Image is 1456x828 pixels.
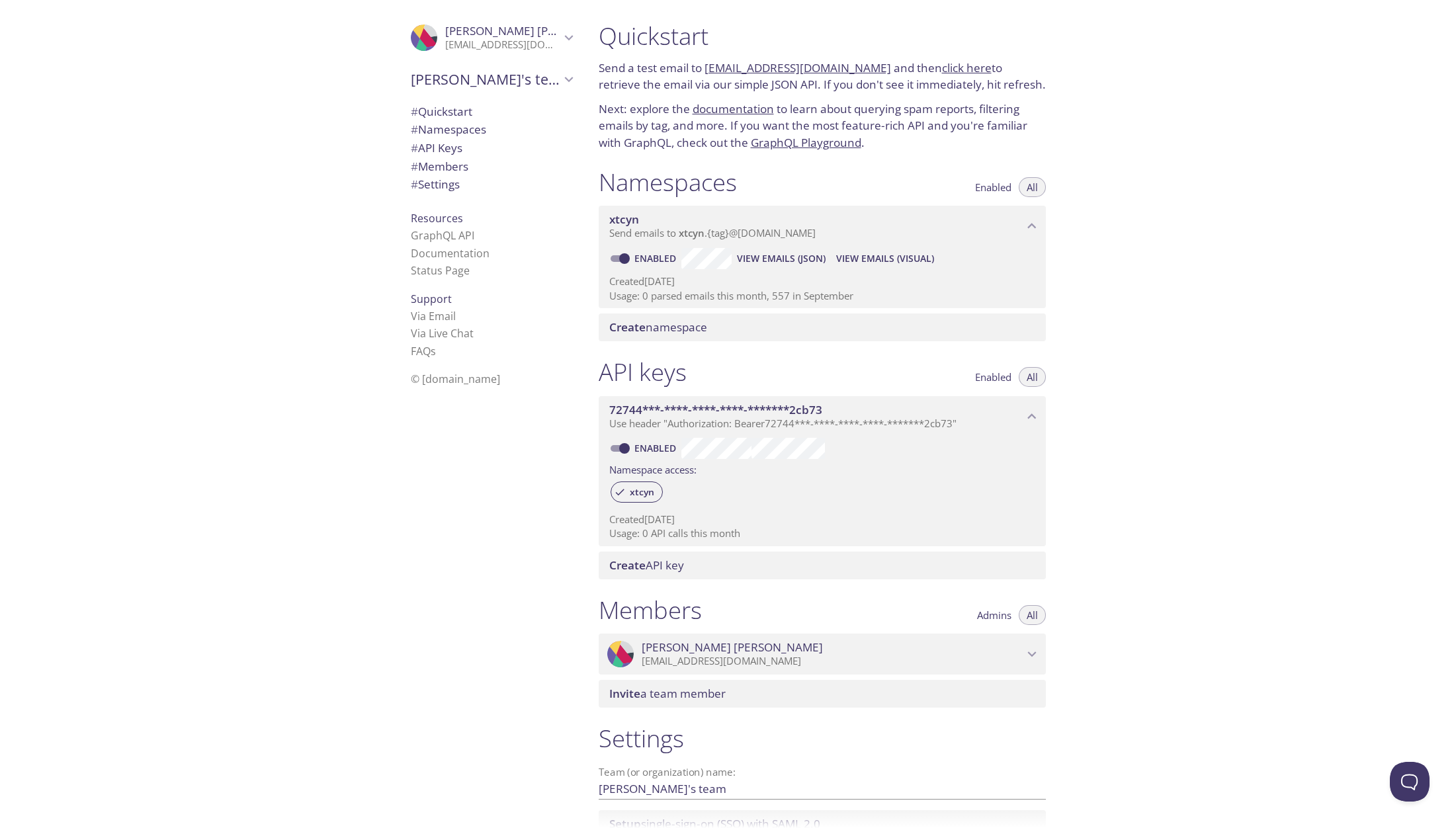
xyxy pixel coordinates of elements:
span: [PERSON_NAME] [PERSON_NAME] [642,640,823,655]
span: xtcyn [622,486,662,498]
span: © [DOMAIN_NAME] [411,372,500,386]
a: Enabled [632,252,681,265]
span: Settings [411,177,460,192]
span: Create [609,319,646,335]
div: Invite a team member [599,680,1046,708]
div: xtcyn namespace [599,206,1046,247]
a: Documentation [411,246,490,261]
label: Namespace access: [609,459,697,478]
div: API Keys [400,139,583,157]
p: Created [DATE] [609,274,1035,288]
span: API key [609,558,684,573]
button: Enabled [967,177,1019,197]
span: # [411,122,418,137]
div: Create API Key [599,552,1046,579]
a: Status Page [411,263,470,278]
span: [PERSON_NAME] [PERSON_NAME] [445,23,626,38]
p: [EMAIL_ADDRESS][DOMAIN_NAME] [445,38,560,52]
div: Dave's team [400,62,583,97]
span: Quickstart [411,104,472,119]
span: Invite [609,686,640,701]
div: Create namespace [599,313,1046,341]
a: GraphQL Playground [751,135,861,150]
div: Dave Roberts [400,16,583,60]
p: [EMAIL_ADDRESS][DOMAIN_NAME] [642,655,1023,668]
span: Support [411,292,452,306]
p: Usage: 0 parsed emails this month, 557 in September [609,289,1035,303]
a: Enabled [632,442,681,454]
span: # [411,140,418,155]
a: GraphQL API [411,228,474,243]
a: documentation [693,101,774,116]
span: Resources [411,211,463,226]
p: Created [DATE] [609,513,1035,526]
div: Team Settings [400,175,583,194]
span: Create [609,558,646,573]
span: View Emails (Visual) [836,251,934,267]
div: Dave Roberts [599,634,1046,675]
span: # [411,104,418,119]
span: xtcyn [679,226,705,239]
a: Via Email [411,309,456,323]
button: All [1019,367,1046,387]
button: All [1019,605,1046,625]
span: # [411,159,418,174]
span: View Emails (JSON) [737,251,826,267]
h1: Members [599,595,702,625]
a: [EMAIL_ADDRESS][DOMAIN_NAME] [705,60,891,75]
p: Usage: 0 API calls this month [609,526,1035,540]
h1: Quickstart [599,21,1046,51]
div: Namespaces [400,120,583,139]
h1: Namespaces [599,167,737,197]
p: Next: explore the to learn about querying spam reports, filtering emails by tag, and more. If you... [599,101,1046,151]
button: View Emails (Visual) [831,248,939,269]
a: click here [942,60,992,75]
span: Send emails to . {tag} @[DOMAIN_NAME] [609,226,816,239]
span: # [411,177,418,192]
button: All [1019,177,1046,197]
h1: API keys [599,357,687,387]
button: Admins [969,605,1019,625]
a: Via Live Chat [411,326,474,341]
span: Members [411,159,468,174]
label: Team (or organization) name: [599,767,736,777]
span: xtcyn [609,212,639,227]
span: API Keys [411,140,462,155]
button: Enabled [967,367,1019,387]
span: namespace [609,319,707,335]
div: Members [400,157,583,176]
span: a team member [609,686,726,701]
span: s [431,344,436,358]
span: Namespaces [411,122,486,137]
div: xtcyn [611,481,663,503]
iframe: Help Scout Beacon - Open [1390,762,1430,802]
span: [PERSON_NAME]'s team [411,70,560,89]
p: Send a test email to and then to retrieve the email via our simple JSON API. If you don't see it ... [599,60,1046,93]
h1: Settings [599,724,1046,753]
a: FAQ [411,344,436,358]
button: View Emails (JSON) [732,248,831,269]
div: Quickstart [400,103,583,121]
